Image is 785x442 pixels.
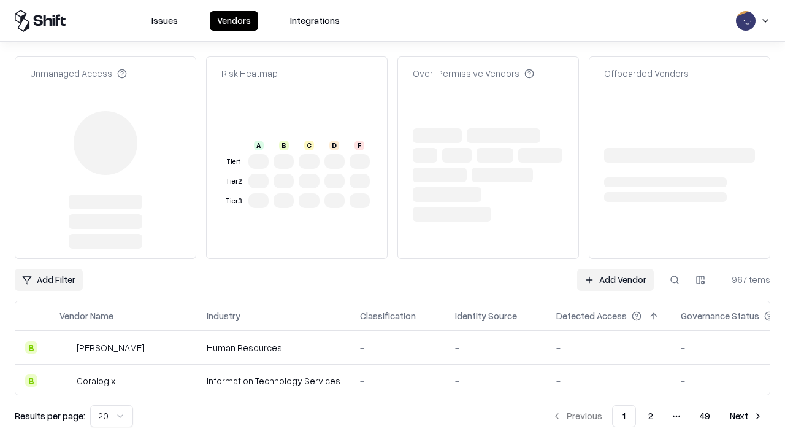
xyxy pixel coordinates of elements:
button: Add Filter [15,269,83,291]
div: - [455,341,537,354]
div: Vendor Name [59,309,113,322]
div: Tier 3 [224,196,243,206]
div: Information Technology Services [207,374,340,387]
div: Industry [207,309,240,322]
img: Coralogix [59,374,72,387]
div: D [329,141,339,150]
div: - [360,341,435,354]
div: Tier 1 [224,157,243,167]
div: Over-Permissive Vendors [413,67,534,80]
div: Classification [360,309,416,322]
div: Governance Status [681,309,759,322]
div: [PERSON_NAME] [77,341,144,354]
div: B [25,374,37,387]
div: A [254,141,264,150]
div: Tier 2 [224,176,243,187]
div: 967 items [721,273,770,286]
div: - [360,374,435,387]
img: Deel [59,341,72,354]
div: C [304,141,314,150]
div: Coralogix [77,374,115,387]
div: F [354,141,364,150]
div: Unmanaged Access [30,67,127,80]
div: - [556,341,661,354]
button: 1 [612,405,636,427]
div: B [25,341,37,354]
div: Identity Source [455,309,517,322]
button: Integrations [283,11,347,31]
div: Offboarded Vendors [604,67,689,80]
button: 2 [638,405,663,427]
div: B [279,141,289,150]
nav: pagination [545,405,770,427]
div: - [556,374,661,387]
div: Risk Heatmap [221,67,278,80]
button: Vendors [210,11,258,31]
div: Detected Access [556,309,627,322]
div: Human Resources [207,341,340,354]
p: Results per page: [15,409,85,422]
button: 49 [690,405,720,427]
a: Add Vendor [577,269,654,291]
button: Next [722,405,770,427]
div: - [455,374,537,387]
button: Issues [144,11,185,31]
